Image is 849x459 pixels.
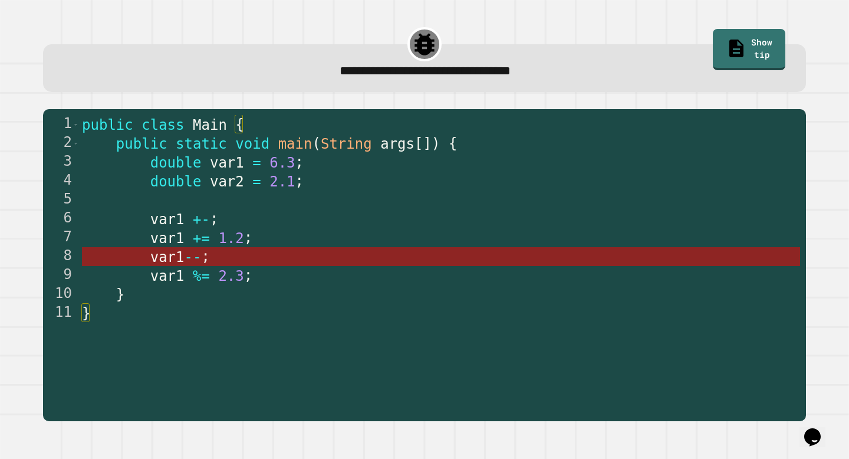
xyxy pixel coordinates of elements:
div: 11 [43,304,80,323]
span: var2 [210,173,244,190]
span: += [193,230,210,247]
span: +- [193,211,210,228]
span: 2.1 [269,173,295,190]
span: var1 [150,230,185,247]
span: main [278,136,312,152]
div: 5 [43,191,80,209]
div: 2 [43,134,80,153]
span: var1 [150,268,185,284]
span: = [252,155,261,171]
div: 7 [43,228,80,247]
span: var1 [210,155,244,171]
span: 6.3 [269,155,295,171]
div: 4 [43,172,80,191]
span: class [141,117,184,133]
span: double [150,155,202,171]
div: 8 [43,247,80,266]
span: public [116,136,167,152]
span: static [176,136,227,152]
div: 9 [43,266,80,285]
span: Toggle code folding, rows 2 through 10 [73,134,79,153]
span: = [252,173,261,190]
div: 3 [43,153,80,172]
span: Main [193,117,227,133]
span: 2.3 [218,268,243,284]
span: -- [185,249,202,265]
span: void [235,136,269,152]
span: %= [193,268,210,284]
span: Toggle code folding, rows 1 through 11 [73,115,79,134]
span: public [82,117,133,133]
span: args [380,136,414,152]
span: 1.2 [218,230,243,247]
iframe: chat widget [799,412,837,447]
span: var1 [150,249,185,265]
span: var1 [150,211,185,228]
div: 1 [43,115,80,134]
span: double [150,173,202,190]
a: Show tip [713,29,785,70]
div: 6 [43,209,80,228]
div: 10 [43,285,80,304]
span: String [321,136,372,152]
